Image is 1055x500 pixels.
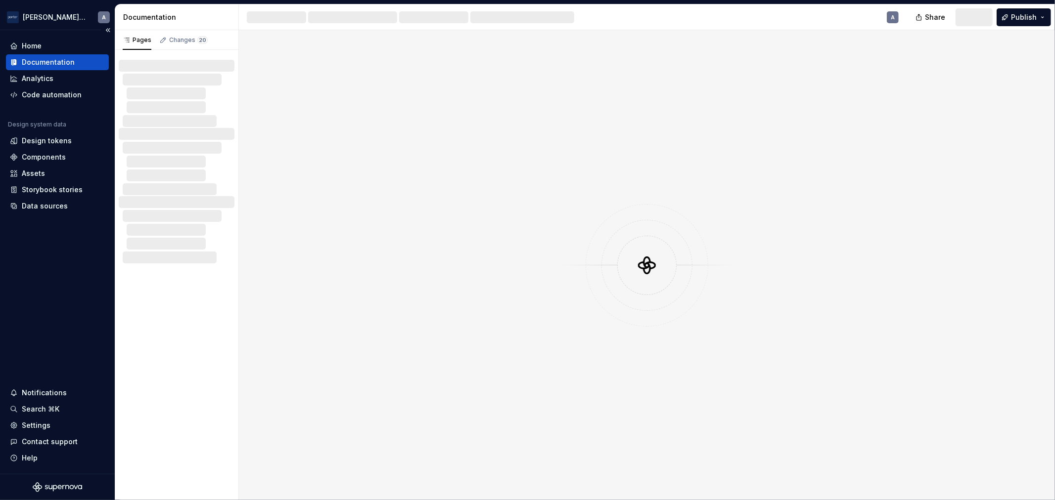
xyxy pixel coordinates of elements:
[997,8,1051,26] button: Publish
[101,23,115,37] button: Collapse sidebar
[22,437,78,447] div: Contact support
[123,12,234,22] div: Documentation
[1011,12,1037,22] span: Publish
[22,90,82,100] div: Code automation
[22,168,45,178] div: Assets
[2,6,113,28] button: [PERSON_NAME] AirlinesA
[6,71,109,86] a: Analytics
[22,404,59,414] div: Search ⌘K
[22,388,67,398] div: Notifications
[6,87,109,103] a: Code automation
[22,74,53,83] div: Analytics
[911,8,952,26] button: Share
[169,36,208,44] div: Changes
[22,185,83,195] div: Storybook stories
[8,121,66,128] div: Design system data
[102,13,106,21] div: A
[22,41,42,51] div: Home
[22,201,68,211] div: Data sources
[22,453,38,463] div: Help
[891,13,895,21] div: A
[6,450,109,466] button: Help
[22,136,72,146] div: Design tokens
[6,54,109,70] a: Documentation
[6,149,109,165] a: Components
[6,133,109,149] a: Design tokens
[23,12,86,22] div: [PERSON_NAME] Airlines
[22,420,50,430] div: Settings
[6,434,109,450] button: Contact support
[6,401,109,417] button: Search ⌘K
[33,482,82,492] svg: Supernova Logo
[22,57,75,67] div: Documentation
[123,36,151,44] div: Pages
[6,182,109,198] a: Storybook stories
[197,36,208,44] span: 20
[22,152,66,162] div: Components
[6,385,109,401] button: Notifications
[6,166,109,181] a: Assets
[925,12,945,22] span: Share
[6,38,109,54] a: Home
[6,198,109,214] a: Data sources
[6,417,109,433] a: Settings
[7,11,19,23] img: f0306bc8-3074-41fb-b11c-7d2e8671d5eb.png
